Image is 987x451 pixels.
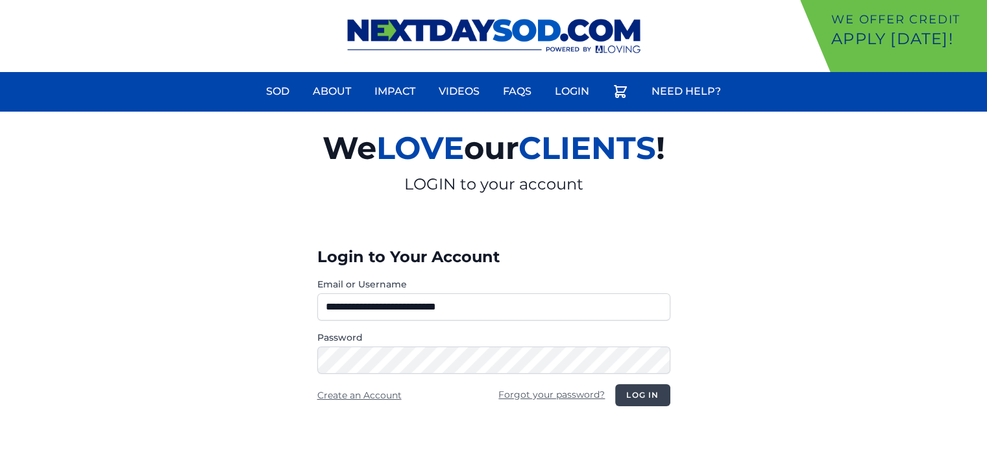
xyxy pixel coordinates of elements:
[644,76,729,107] a: Need Help?
[317,331,670,344] label: Password
[547,76,597,107] a: Login
[317,247,670,267] h3: Login to Your Account
[615,384,670,406] button: Log in
[305,76,359,107] a: About
[518,129,656,167] span: CLIENTS
[831,10,982,29] p: We offer Credit
[317,389,402,401] a: Create an Account
[367,76,423,107] a: Impact
[258,76,297,107] a: Sod
[172,122,816,174] h2: We our !
[376,129,464,167] span: LOVE
[317,278,670,291] label: Email or Username
[495,76,539,107] a: FAQs
[498,389,605,400] a: Forgot your password?
[172,174,816,195] p: LOGIN to your account
[431,76,487,107] a: Videos
[831,29,982,49] p: Apply [DATE]!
